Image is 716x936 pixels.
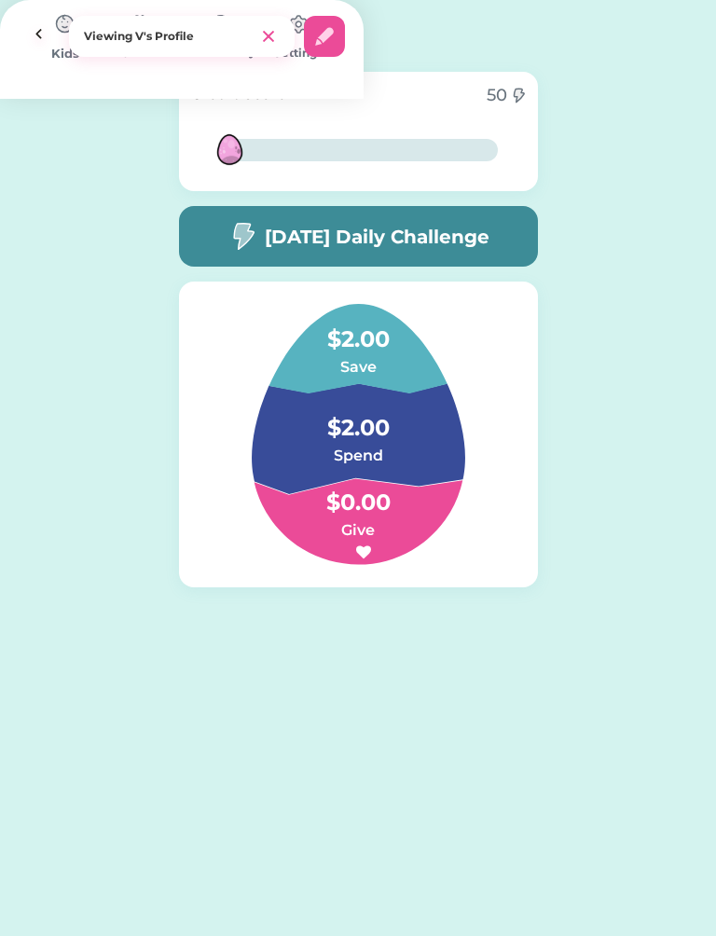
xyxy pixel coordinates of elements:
[265,467,451,519] h4: $0.00
[511,88,526,103] img: image-flash-1--flash-power-connect-charge-electricity-lightning.svg
[265,356,451,379] h6: Save
[257,25,280,48] img: clear%201.svg
[265,223,489,251] h5: [DATE] Daily Challenge
[265,392,451,445] h4: $2.00
[265,304,451,356] h4: $2.00
[313,25,336,48] img: interface-edit-pencil--change-edit-modify-pencil-write-writing.svg
[19,16,60,57] img: Icon%20Button.svg
[265,445,451,467] h6: Spend
[84,28,257,45] div: Viewing V's Profile
[207,304,510,565] img: Group%201.svg
[200,119,260,180] img: MFN-Bird-Pink-Egg.svg
[227,222,257,251] img: image-flash-1--flash-power-connect-charge-electricity-lightning.svg
[487,83,507,108] div: 50
[222,139,494,161] div: 6%
[265,519,451,542] h6: Give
